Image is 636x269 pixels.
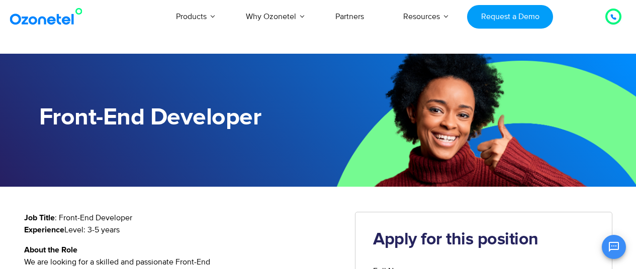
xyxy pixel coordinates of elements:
h1: Front-End Developer [39,104,318,131]
a: Request a Demo [467,5,553,29]
strong: Experience [24,226,64,234]
h2: Apply for this position [373,230,594,250]
button: Open chat [602,235,626,259]
strong: Job Title [24,214,55,222]
strong: About the Role [24,246,77,254]
p: : Front-End Developer Level: 3-5 years [24,212,340,236]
